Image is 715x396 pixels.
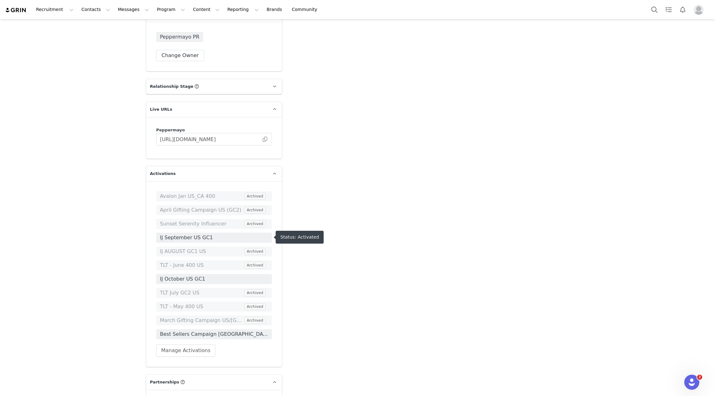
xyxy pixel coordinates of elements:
[160,289,243,297] span: TLT July GC2 US
[160,275,268,283] span: IJ October US GC1
[662,3,675,17] a: Tasks
[150,106,172,113] span: Live URLs
[78,3,114,17] button: Contacts
[5,5,257,12] body: Rich Text Area. Press ALT-0 for help.
[156,128,185,132] span: Peppermayo
[280,235,319,240] div: Status: Activated
[150,379,179,385] span: Partnerships
[244,248,266,255] span: Archived
[263,3,288,17] a: Brands
[160,206,243,214] span: April Gifting Campaign US (GC2)
[288,3,324,17] a: Community
[694,5,704,15] img: placeholder-profile.jpg
[150,83,193,90] span: Relationship Stage
[244,289,266,296] span: Archived
[160,193,243,200] span: Avalon Jan US_CA 400
[160,261,243,269] span: TLT - June 400 US
[244,207,266,214] span: Archived
[244,303,266,310] span: Archived
[156,32,203,42] span: Peppermayo PR
[224,3,262,17] button: Reporting
[189,3,223,17] button: Content
[244,220,266,227] span: Archived
[160,248,243,255] span: IJ AUGUST GC1 US
[160,317,243,324] span: March Gifting Campaign US/[GEOGRAPHIC_DATA] (GC2)
[114,3,153,17] button: Messages
[160,234,268,241] span: IJ September US GC1
[160,220,243,228] span: Sunset Serenity Influencer
[697,375,702,380] span: 2
[5,7,27,13] img: grin logo
[32,3,77,17] button: Recruitment
[684,375,699,390] iframe: Intercom live chat
[690,5,710,15] button: Profile
[156,50,204,61] button: Change Owner
[153,3,189,17] button: Program
[648,3,661,17] button: Search
[244,193,266,200] span: Archived
[160,330,268,338] span: Best Sellers Campaign [GEOGRAPHIC_DATA] Sep
[160,303,243,310] span: TLT - May 400 US
[150,171,176,177] span: Activations
[244,317,266,324] span: Archived
[244,262,266,269] span: Archived
[676,3,690,17] button: Notifications
[156,344,215,357] button: Manage Activations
